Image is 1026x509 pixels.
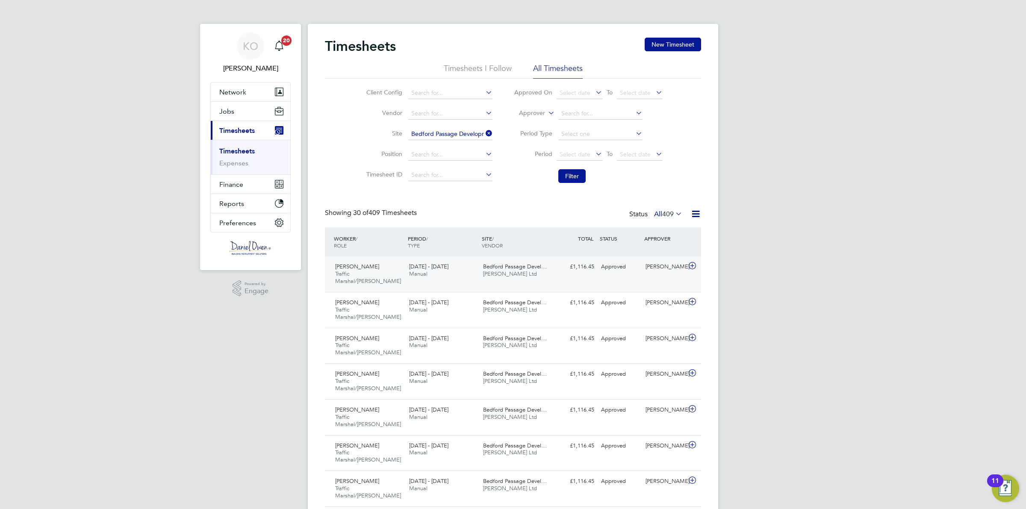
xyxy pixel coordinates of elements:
span: Manual [409,270,427,277]
label: Approver [507,109,545,118]
a: KO[PERSON_NAME] [210,32,291,74]
a: 20 [271,32,288,60]
span: Select date [620,89,651,97]
span: / [426,235,428,242]
span: [PERSON_NAME] [335,299,379,306]
label: Period Type [514,129,552,137]
div: £1,116.45 [553,439,598,453]
div: Showing [325,209,419,218]
span: Finance [219,180,243,188]
span: [DATE] - [DATE] [409,263,448,270]
span: Traffic Marshal/[PERSON_NAME] [335,485,401,499]
span: [PERSON_NAME] Ltd [483,413,537,421]
div: Status [629,209,684,221]
label: Position [364,150,402,158]
label: Client Config [364,88,402,96]
span: [DATE] - [DATE] [409,406,448,413]
a: Go to home page [210,241,291,255]
span: [DATE] - [DATE] [409,370,448,377]
div: [PERSON_NAME] [642,439,687,453]
div: £1,116.45 [553,474,598,488]
div: PERIOD [406,231,480,253]
span: To [604,148,615,159]
button: Finance [211,175,290,194]
span: [PERSON_NAME] Ltd [483,485,537,492]
label: All [654,210,682,218]
div: Approved [598,260,642,274]
span: Bedford Passage Devel… [483,299,547,306]
div: SITE [480,231,554,253]
div: [PERSON_NAME] [642,332,687,346]
div: £1,116.45 [553,296,598,310]
li: All Timesheets [533,63,583,79]
div: £1,116.45 [553,332,598,346]
span: Manual [409,306,427,313]
h2: Timesheets [325,38,396,55]
a: Timesheets [219,147,255,155]
div: [PERSON_NAME] [642,367,687,381]
input: Search for... [408,108,492,120]
input: Search for... [408,128,492,140]
div: 11 [991,481,999,492]
span: Manual [409,377,427,385]
div: Timesheets [211,140,290,174]
div: Approved [598,296,642,310]
input: Search for... [408,149,492,161]
span: [PERSON_NAME] [335,335,379,342]
span: Manual [409,413,427,421]
button: Open Resource Center, 11 new notifications [992,475,1019,502]
button: Jobs [211,102,290,121]
button: New Timesheet [645,38,701,51]
span: Reports [219,200,244,208]
span: Select date [620,150,651,158]
button: Preferences [211,213,290,232]
span: Bedford Passage Devel… [483,406,547,413]
span: To [604,87,615,98]
span: ROLE [334,242,347,249]
span: 20 [281,35,292,46]
div: [PERSON_NAME] [642,296,687,310]
span: Manual [409,341,427,349]
span: [DATE] - [DATE] [409,477,448,485]
label: Vendor [364,109,402,117]
span: Engage [245,288,268,295]
span: Kayleigh O'Donnell [210,63,291,74]
span: [DATE] - [DATE] [409,335,448,342]
span: 409 [662,210,674,218]
div: [PERSON_NAME] [642,474,687,488]
span: [PERSON_NAME] [335,263,379,270]
div: £1,116.45 [553,403,598,417]
span: Powered by [245,280,268,288]
div: Approved [598,367,642,381]
span: Select date [560,89,590,97]
label: Approved On [514,88,552,96]
span: / [356,235,357,242]
span: Traffic Marshal/[PERSON_NAME] [335,306,401,321]
span: Bedford Passage Devel… [483,370,547,377]
div: £1,116.45 [553,260,598,274]
img: danielowen-logo-retina.png [229,241,272,255]
div: STATUS [598,231,642,246]
span: Bedford Passage Devel… [483,442,547,449]
span: [PERSON_NAME] Ltd [483,270,537,277]
a: Powered byEngage [233,280,269,297]
a: Expenses [219,159,248,167]
span: [PERSON_NAME] [335,477,379,485]
span: Traffic Marshal/[PERSON_NAME] [335,270,401,285]
input: Search for... [558,108,643,120]
span: [PERSON_NAME] Ltd [483,306,537,313]
div: £1,116.45 [553,367,598,381]
span: Select date [560,150,590,158]
span: TOTAL [578,235,593,242]
span: Manual [409,449,427,456]
label: Site [364,129,402,137]
span: [PERSON_NAME] Ltd [483,377,537,385]
span: [DATE] - [DATE] [409,442,448,449]
input: Search for... [408,169,492,181]
button: Network [211,82,290,101]
span: Traffic Marshal/[PERSON_NAME] [335,449,401,463]
span: Traffic Marshal/[PERSON_NAME] [335,341,401,356]
div: Approved [598,474,642,488]
span: Bedford Passage Devel… [483,263,547,270]
span: 409 Timesheets [353,209,417,217]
